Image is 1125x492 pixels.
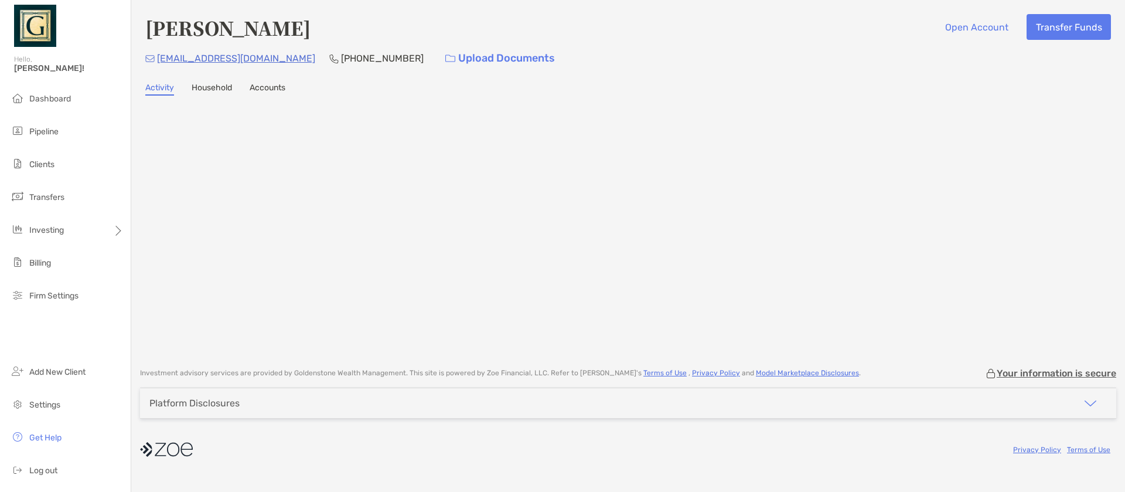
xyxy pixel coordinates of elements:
[157,51,315,66] p: [EMAIL_ADDRESS][DOMAIN_NAME]
[140,369,861,378] p: Investment advisory services are provided by Goldenstone Wealth Management . This site is powered...
[11,124,25,138] img: pipeline icon
[1013,446,1061,454] a: Privacy Policy
[29,466,57,476] span: Log out
[756,369,859,377] a: Model Marketplace Disclosures
[14,63,124,73] span: [PERSON_NAME]!
[11,463,25,477] img: logout icon
[11,189,25,203] img: transfers icon
[11,157,25,171] img: clients icon
[145,83,174,96] a: Activity
[997,368,1116,379] p: Your information is secure
[11,430,25,444] img: get-help icon
[149,398,240,409] div: Platform Disclosures
[145,14,311,41] h4: [PERSON_NAME]
[445,55,455,63] img: button icon
[11,91,25,105] img: dashboard icon
[11,222,25,236] img: investing icon
[11,288,25,302] img: firm-settings icon
[1067,446,1110,454] a: Terms of Use
[936,14,1017,40] button: Open Account
[643,369,687,377] a: Terms of Use
[11,255,25,269] img: billing icon
[192,83,232,96] a: Household
[29,127,59,137] span: Pipeline
[1027,14,1111,40] button: Transfer Funds
[29,258,51,268] span: Billing
[29,367,86,377] span: Add New Client
[438,46,562,71] a: Upload Documents
[29,433,62,443] span: Get Help
[341,51,424,66] p: [PHONE_NUMBER]
[140,436,193,463] img: company logo
[11,364,25,378] img: add_new_client icon
[29,192,64,202] span: Transfers
[29,225,64,235] span: Investing
[329,54,339,63] img: Phone Icon
[692,369,740,377] a: Privacy Policy
[250,83,285,96] a: Accounts
[145,55,155,62] img: Email Icon
[11,397,25,411] img: settings icon
[29,94,71,104] span: Dashboard
[14,5,56,47] img: Zoe Logo
[1083,396,1097,410] img: icon arrow
[29,160,54,169] span: Clients
[29,400,60,410] span: Settings
[29,291,79,301] span: Firm Settings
